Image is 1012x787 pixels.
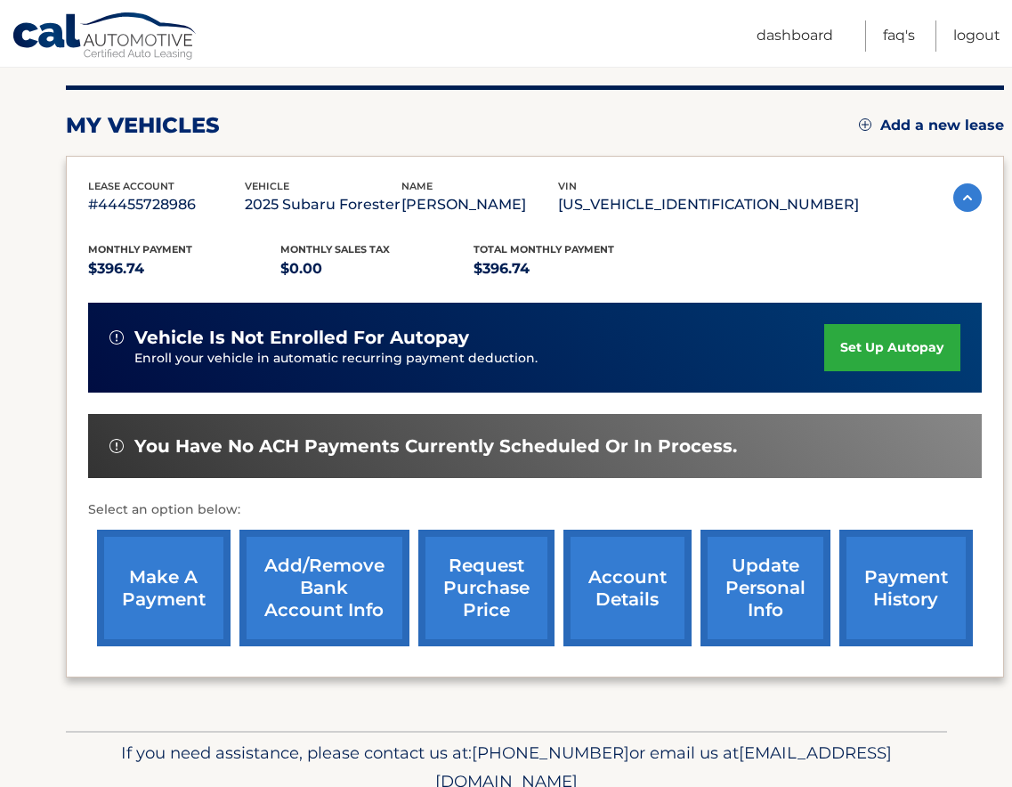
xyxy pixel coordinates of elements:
[474,256,667,281] p: $396.74
[953,20,1000,52] a: Logout
[109,330,124,345] img: alert-white.svg
[88,192,245,217] p: #44455728986
[401,180,433,192] span: name
[401,192,558,217] p: [PERSON_NAME]
[245,192,401,217] p: 2025 Subaru Forester
[859,117,1004,134] a: Add a new lease
[88,243,192,256] span: Monthly Payment
[280,256,474,281] p: $0.00
[558,192,859,217] p: [US_VEHICLE_IDENTIFICATION_NUMBER]
[88,180,174,192] span: lease account
[824,324,959,371] a: set up autopay
[418,530,555,646] a: request purchase price
[134,349,825,369] p: Enroll your vehicle in automatic recurring payment deduction.
[280,243,390,256] span: Monthly sales Tax
[134,435,737,458] span: You have no ACH payments currently scheduled or in process.
[109,439,124,453] img: alert-white.svg
[97,530,231,646] a: make a payment
[88,499,982,521] p: Select an option below:
[558,180,577,192] span: vin
[757,20,833,52] a: Dashboard
[839,530,973,646] a: payment history
[12,12,198,63] a: Cal Automotive
[883,20,915,52] a: FAQ's
[472,742,629,763] span: [PHONE_NUMBER]
[245,180,289,192] span: vehicle
[88,256,281,281] p: $396.74
[134,327,469,349] span: vehicle is not enrolled for autopay
[953,183,982,212] img: accordion-active.svg
[563,530,692,646] a: account details
[859,118,871,131] img: add.svg
[66,112,220,139] h2: my vehicles
[700,530,830,646] a: update personal info
[239,530,409,646] a: Add/Remove bank account info
[474,243,614,256] span: Total Monthly Payment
